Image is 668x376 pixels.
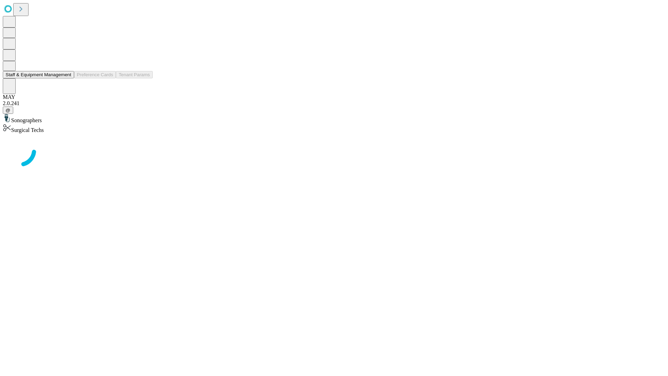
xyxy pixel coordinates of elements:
[3,100,665,107] div: 2.0.241
[3,107,13,114] button: @
[6,108,10,113] span: @
[74,71,116,78] button: Preference Cards
[3,114,665,124] div: Sonographers
[116,71,153,78] button: Tenant Params
[3,94,665,100] div: MAY
[3,124,665,133] div: Surgical Techs
[3,71,74,78] button: Staff & Equipment Management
